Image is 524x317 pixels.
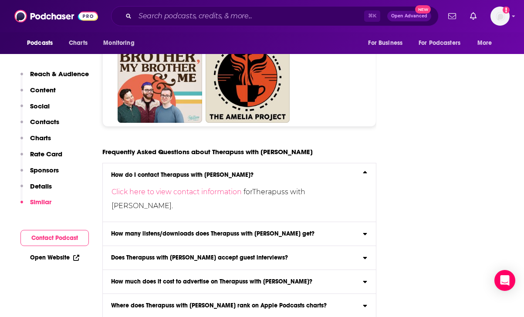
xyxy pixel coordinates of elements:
p: Contacts [30,118,59,126]
svg: Add a profile image [503,7,510,13]
a: Charts [63,35,93,51]
p: Details [30,182,52,190]
img: User Profile [490,7,510,26]
h3: Does Therapuss with [PERSON_NAME] accept guest interviews? [111,255,288,261]
span: For Podcasters [419,37,460,49]
button: Contacts [20,118,59,134]
img: Podchaser - Follow, Share and Rate Podcasts [14,8,98,24]
button: open menu [362,35,413,51]
h3: Frequently Asked Questions about Therapuss with [PERSON_NAME] [102,148,313,156]
button: open menu [471,35,503,51]
button: Content [20,86,56,102]
p: Social [30,102,50,110]
button: Details [20,182,52,198]
a: Show notifications dropdown [467,9,480,24]
input: Search podcasts, credits, & more... [135,9,364,23]
div: Search podcasts, credits, & more... [111,6,439,26]
p: Rate Card [30,150,62,158]
a: 87 [118,39,202,123]
h3: How much does it cost to advertise on Therapuss with [PERSON_NAME]? [111,279,312,285]
button: open menu [21,35,64,51]
span: More [477,37,492,49]
span: Monitoring [103,37,134,49]
button: open menu [97,35,145,51]
a: Click here to view contact information [112,188,243,196]
button: open menu [413,35,473,51]
a: 69 [206,39,290,123]
a: Show notifications dropdown [445,9,460,24]
p: Sponsors [30,166,59,174]
p: Reach & Audience [30,70,89,78]
div: Open Intercom Messenger [494,270,515,291]
span: Podcasts [27,37,53,49]
span: For Business [368,37,402,49]
span: Charts [69,37,88,49]
h3: Where does Therapuss with [PERSON_NAME] rank on Apple Podcasts charts? [111,303,327,309]
p: Charts [30,134,51,142]
span: Logged in as alignPR [490,7,510,26]
a: Open Website [30,254,79,261]
button: Social [20,102,50,118]
span: Open Advanced [391,14,427,18]
span: New [415,5,431,13]
h3: How do I contact Therapuss with [PERSON_NAME]? [111,172,254,178]
p: for Therapuss with [PERSON_NAME] . [112,185,362,213]
h3: How many listens/downloads does Therapuss with [PERSON_NAME] get? [111,231,314,237]
button: Show profile menu [490,7,510,26]
span: ⌘ K [364,10,380,22]
p: Similar [30,198,51,206]
button: Charts [20,134,51,150]
button: Reach & Audience [20,70,89,86]
button: Sponsors [20,166,59,182]
button: Contact Podcast [20,230,89,246]
button: Similar [20,198,51,214]
button: Open AdvancedNew [387,11,431,21]
button: Rate Card [20,150,62,166]
p: Content [30,86,56,94]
